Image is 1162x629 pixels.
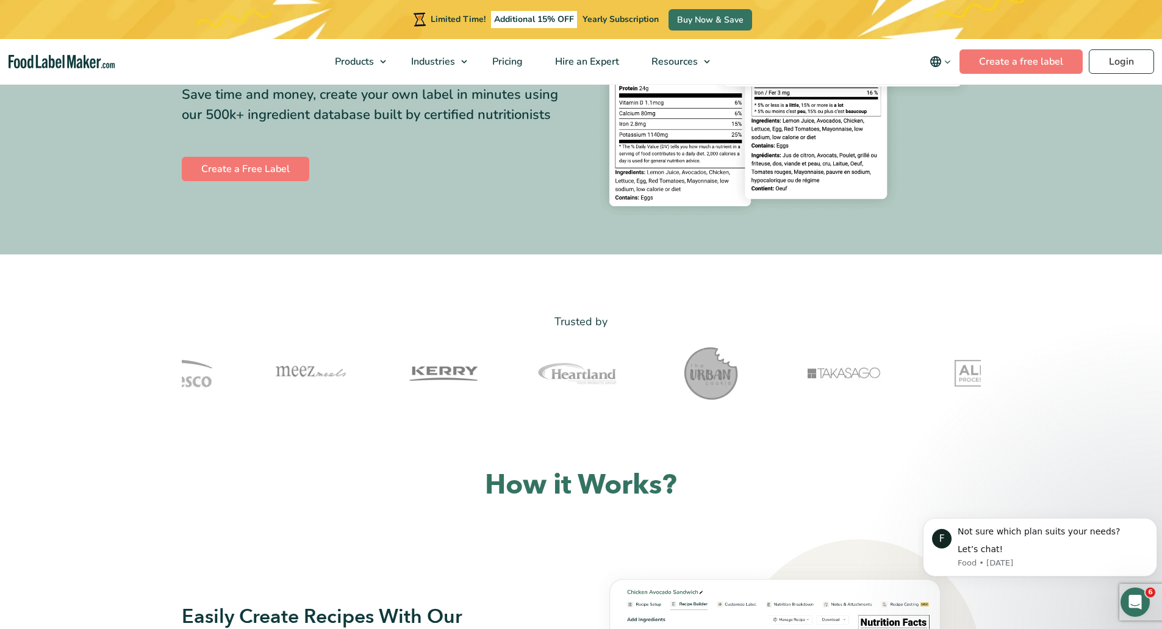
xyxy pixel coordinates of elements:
span: Additional 15% OFF [491,11,577,28]
div: Save time and money, create your own label in minutes using our 500k+ ingredient database built b... [182,85,572,125]
a: Create a free label [959,49,1083,74]
a: Pricing [476,39,536,84]
a: Resources [636,39,716,84]
span: Limited Time! [431,13,486,25]
span: Pricing [489,55,524,68]
iframe: Intercom live chat [1121,588,1150,617]
span: Products [331,55,375,68]
span: Yearly Subscription [583,13,659,25]
a: Login [1089,49,1154,74]
iframe: Intercom notifications message [918,500,1162,596]
a: Industries [395,39,473,84]
p: Trusted by [182,313,981,331]
a: Hire an Expert [539,39,633,84]
span: Industries [407,55,456,68]
span: Hire an Expert [551,55,620,68]
a: Buy Now & Save [669,9,752,31]
a: Create a Free Label [182,157,309,181]
span: 6 [1146,588,1155,597]
iframe: profile [5,18,190,112]
span: Resources [648,55,699,68]
h2: How it Works? [182,467,981,503]
a: Products [319,39,392,84]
